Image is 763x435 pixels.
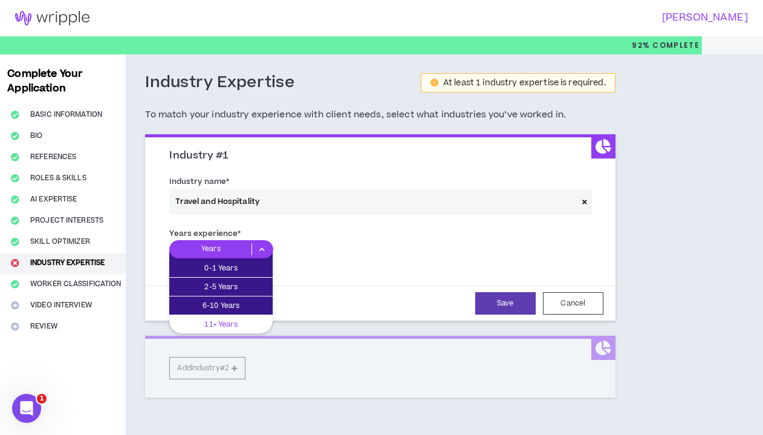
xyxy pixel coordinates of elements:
span: Complete [650,40,700,51]
h3: [PERSON_NAME] [374,12,748,24]
h3: Industry Expertise [145,73,294,93]
p: 6-10 Years [169,299,273,312]
span: exclamation-circle [430,79,438,87]
input: (e.g. Automotive, Retail, Insurance, etc.) [169,189,577,215]
p: Years [170,243,252,255]
iframe: Intercom live chat [12,394,41,423]
h3: Industry #1 [169,149,600,163]
p: 92% [632,36,700,54]
h5: To match your industry experience with client needs, select what industries you’ve worked in. [145,108,615,122]
button: Save [475,292,536,315]
label: Years experience [169,224,241,243]
button: Cancel [543,292,603,315]
p: 0-1 Years [169,261,273,275]
span: 1 [37,394,47,404]
label: Industry name [169,172,229,191]
p: 2-5 Years [169,280,273,293]
h3: Complete Your Application [2,67,123,96]
div: At least 1 industry expertise is required. [443,79,606,87]
p: 11+ Years [169,318,273,331]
